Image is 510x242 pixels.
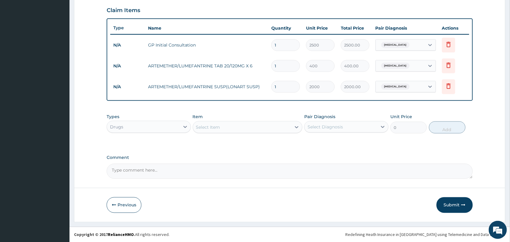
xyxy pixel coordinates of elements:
[390,114,412,120] label: Unit Price
[110,40,145,51] td: N/A
[193,114,203,120] label: Item
[429,121,466,134] button: Add
[110,81,145,92] td: N/A
[107,114,119,119] label: Types
[145,39,268,51] td: GP Initial Consultation
[346,232,505,238] div: Redefining Heath Insurance in [GEOGRAPHIC_DATA] using Telemedicine and Data Science!
[107,155,473,160] label: Comment
[110,60,145,72] td: N/A
[74,232,135,237] strong: Copyright © 2017 .
[107,197,141,213] button: Previous
[145,22,268,34] th: Name
[99,3,114,18] div: Minimize live chat window
[303,22,338,34] th: Unit Price
[373,22,439,34] th: Pair Diagnosis
[31,34,102,42] div: Chat with us now
[110,124,123,130] div: Drugs
[308,124,343,130] div: Select Diagnosis
[381,42,410,48] span: [MEDICAL_DATA]
[108,232,134,237] a: RelianceHMO
[437,197,473,213] button: Submit
[268,22,303,34] th: Quantity
[35,76,83,137] span: We're online!
[3,165,115,186] textarea: Type your message and hit 'Enter'
[381,63,410,69] span: [MEDICAL_DATA]
[304,114,335,120] label: Pair Diagnosis
[11,30,24,45] img: d_794563401_company_1708531726252_794563401
[145,81,268,93] td: ARTEMETHER/LUMEFANTRINE SUSP(LONART SUSP)
[338,22,373,34] th: Total Price
[381,84,410,90] span: [MEDICAL_DATA]
[110,22,145,34] th: Type
[107,7,140,14] h3: Claim Items
[145,60,268,72] td: ARTEMETHER/LUMEFANTRINE TAB 20/120MG X 6
[439,22,469,34] th: Actions
[196,124,220,130] div: Select Item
